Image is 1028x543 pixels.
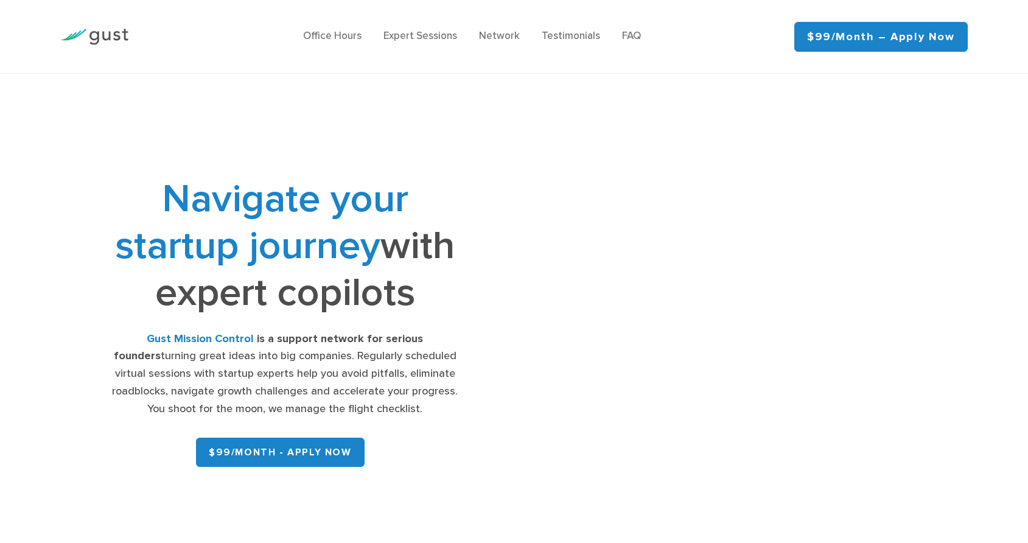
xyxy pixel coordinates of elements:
img: Gust Logo [60,29,128,45]
strong: is a support network for serious founders [114,332,424,363]
strong: Gust Mission Control [147,332,254,345]
h1: with expert copilots [109,175,461,316]
a: Network [479,30,520,42]
a: Office Hours [303,30,362,42]
a: $99/month - APPLY NOW [196,438,365,467]
span: Navigate your startup journey [115,175,408,269]
div: turning great ideas into big companies. Regularly scheduled virtual sessions with startup experts... [109,331,461,418]
a: Testimonials [542,30,600,42]
a: $99/month – Apply Now [794,22,968,52]
a: FAQ [622,30,641,42]
a: Expert Sessions [383,30,457,42]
